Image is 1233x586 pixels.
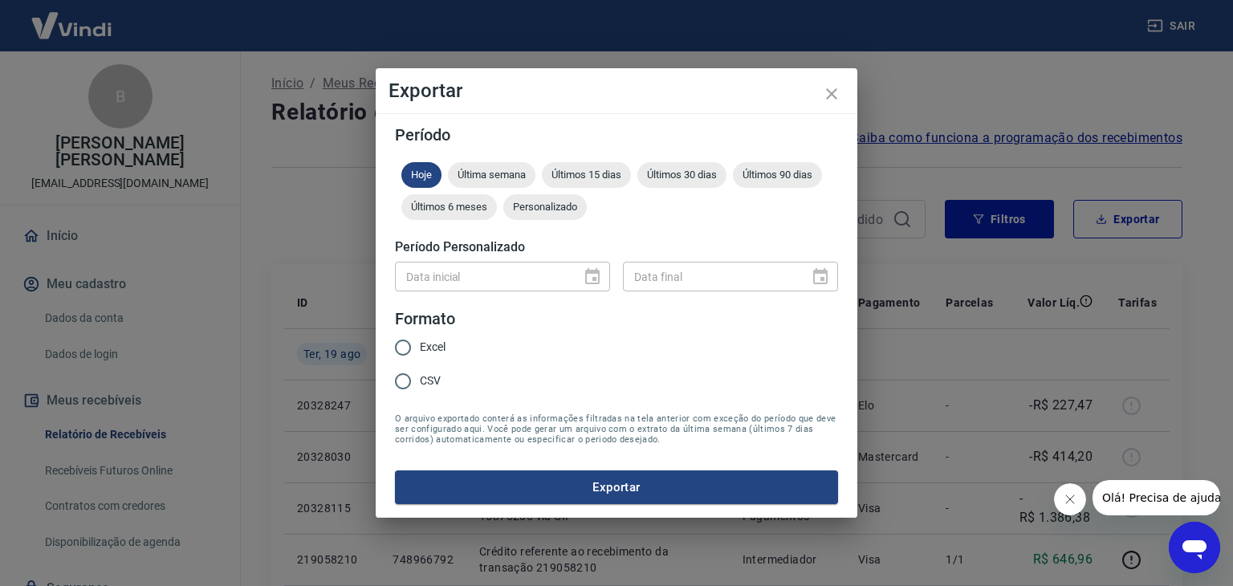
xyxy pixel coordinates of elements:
[448,169,535,181] span: Última semana
[395,262,570,291] input: DD/MM/YYYY
[395,413,838,445] span: O arquivo exportado conterá as informações filtradas na tela anterior com exceção do período que ...
[10,11,135,24] span: Olá! Precisa de ajuda?
[395,470,838,504] button: Exportar
[1093,480,1220,515] iframe: Mensagem da empresa
[395,127,838,143] h5: Período
[401,169,442,181] span: Hoje
[503,194,587,220] div: Personalizado
[733,169,822,181] span: Últimos 90 dias
[503,201,587,213] span: Personalizado
[420,372,441,389] span: CSV
[542,162,631,188] div: Últimos 15 dias
[395,307,455,331] legend: Formato
[420,339,446,356] span: Excel
[733,162,822,188] div: Últimos 90 dias
[542,169,631,181] span: Últimos 15 dias
[637,162,726,188] div: Últimos 30 dias
[401,162,442,188] div: Hoje
[389,81,844,100] h4: Exportar
[812,75,851,113] button: close
[401,201,497,213] span: Últimos 6 meses
[1054,483,1086,515] iframe: Fechar mensagem
[395,239,838,255] h5: Período Personalizado
[623,262,798,291] input: DD/MM/YYYY
[448,162,535,188] div: Última semana
[1169,522,1220,573] iframe: Botão para abrir a janela de mensagens
[401,194,497,220] div: Últimos 6 meses
[637,169,726,181] span: Últimos 30 dias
